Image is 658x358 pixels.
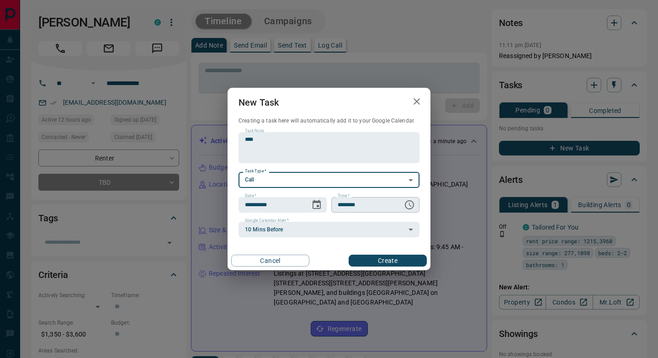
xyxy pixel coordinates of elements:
h2: New Task [228,88,290,117]
div: Call [239,172,419,188]
label: Date [245,193,256,199]
label: Google Calendar Alert [245,218,289,224]
button: Create [349,255,427,267]
p: Creating a task here will automatically add it to your Google Calendar. [239,117,419,125]
button: Choose date, selected date is Aug 13, 2025 [308,196,326,214]
div: 10 Mins Before [239,222,419,237]
button: Choose time, selected time is 6:00 AM [400,196,419,214]
label: Task Note [245,128,264,134]
button: Cancel [231,255,309,267]
label: Time [338,193,350,199]
label: Task Type [245,168,266,174]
